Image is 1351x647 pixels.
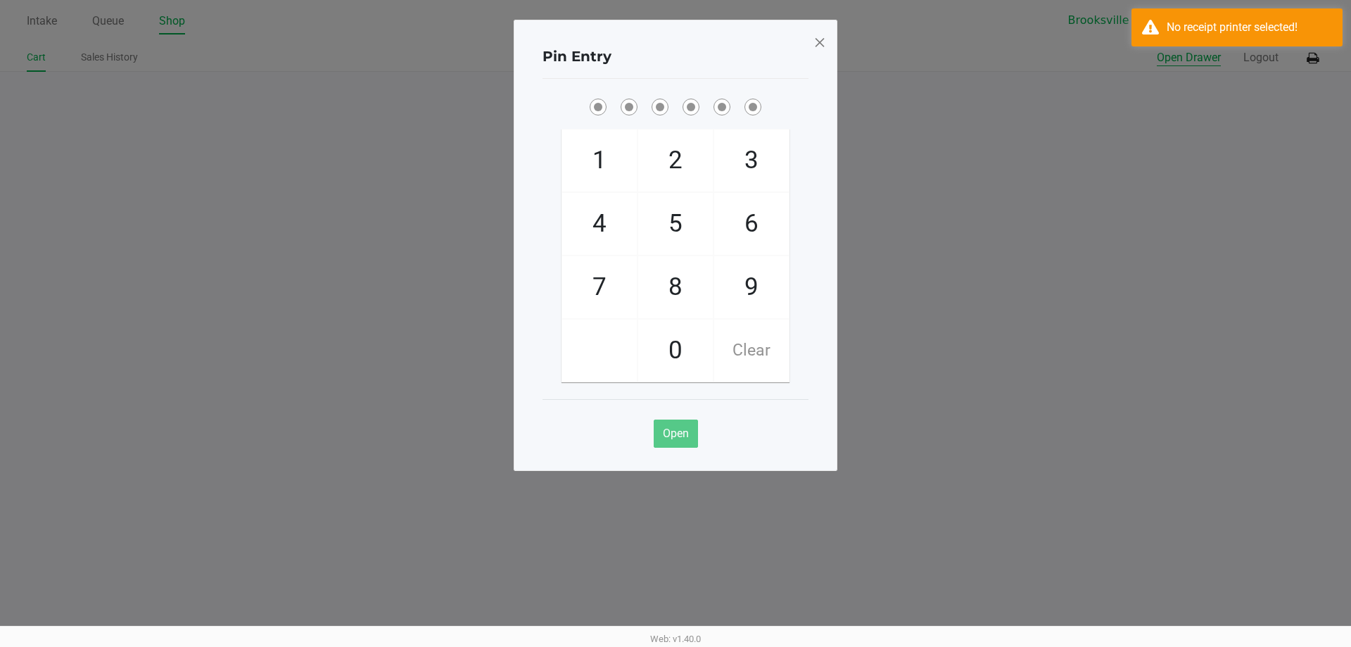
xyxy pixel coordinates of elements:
[650,634,701,644] span: Web: v1.40.0
[714,130,789,191] span: 3
[638,130,713,191] span: 2
[714,256,789,318] span: 9
[562,193,637,255] span: 4
[638,256,713,318] span: 8
[562,130,637,191] span: 1
[1167,19,1332,36] div: No receipt printer selected!
[543,46,611,67] h4: Pin Entry
[714,193,789,255] span: 6
[638,193,713,255] span: 5
[714,320,789,382] span: Clear
[638,320,713,382] span: 0
[562,256,637,318] span: 7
